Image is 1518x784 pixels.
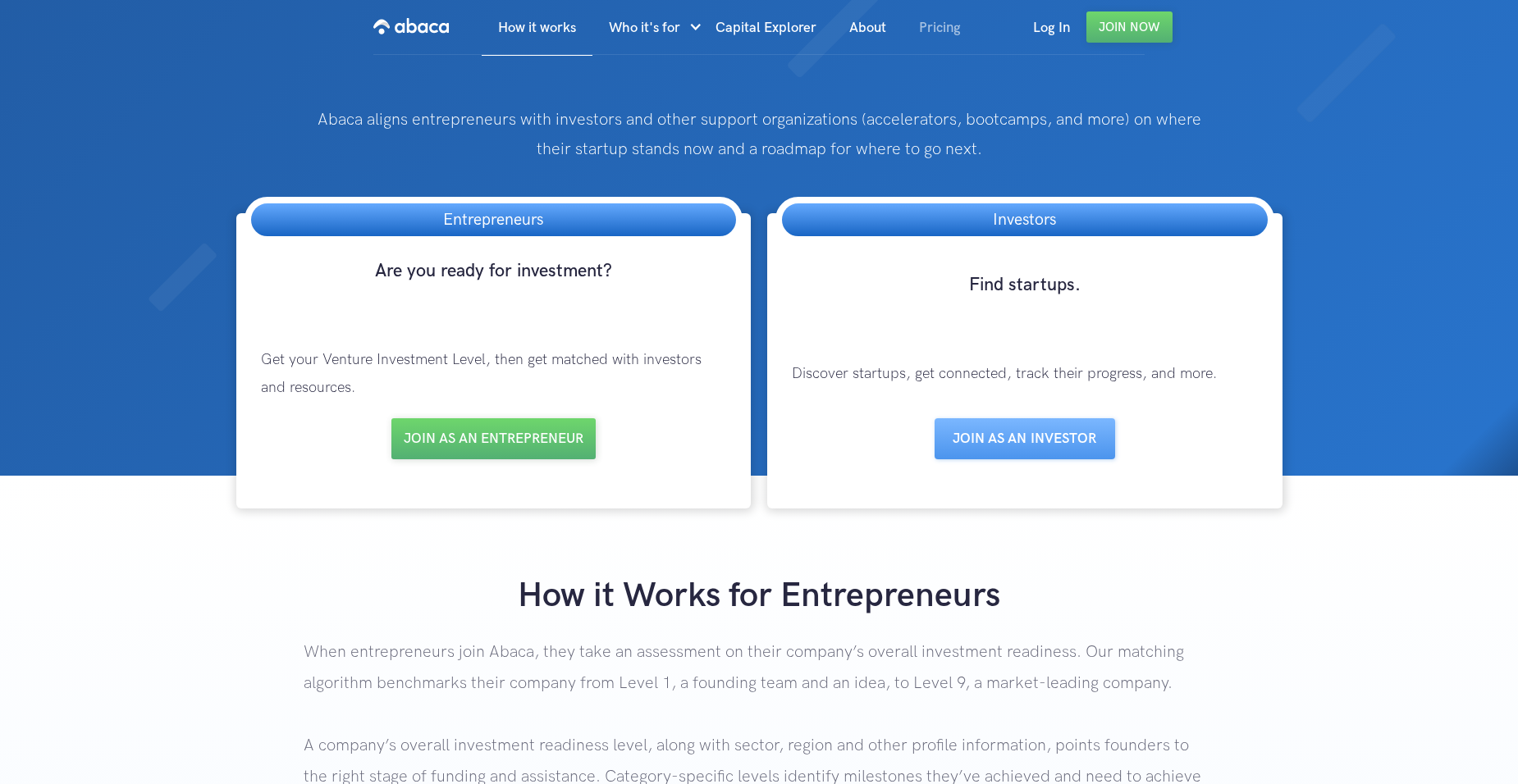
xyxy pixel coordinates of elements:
[518,575,1000,617] strong: How it Works for Entrepreneurs
[427,203,560,236] h3: Entrepreneurs
[245,259,743,313] h3: Are you ready for investment?
[1086,11,1173,43] a: Join Now
[976,203,1072,236] h3: Investors
[935,418,1115,459] a: Join as aN INVESTOR
[775,344,1274,404] p: Discover startups, get connected, track their progress, and more.
[775,273,1274,327] h3: Find startups.
[245,330,743,418] p: Get your Venture Investment Level, then get matched with investors and resources.
[373,13,449,39] img: Abaca logo
[304,105,1214,164] p: Abaca aligns entrepreneurs with investors and other support organizations (accelerators, bootcamp...
[391,418,596,459] a: Join as an entrepreneur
